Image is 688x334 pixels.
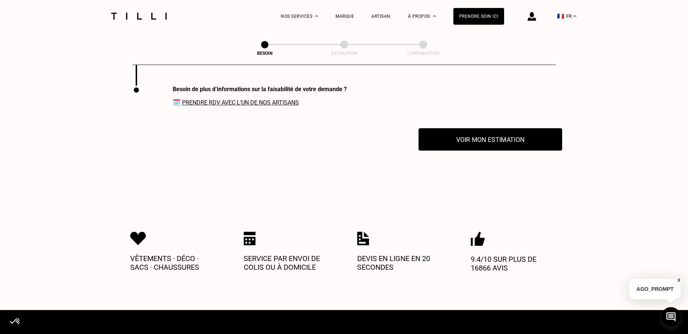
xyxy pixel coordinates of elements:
[433,15,436,17] img: Menu déroulant à propos
[629,279,681,299] p: AGO_PROMPT
[357,254,444,272] p: Devis en ligne en 20 secondes
[108,13,169,20] img: Logo du service de couturière Tilli
[471,232,485,246] img: Icon
[675,276,683,284] button: X
[244,232,256,245] img: Icon
[453,8,504,25] a: Prendre soin ici
[228,51,301,56] div: Besoin
[130,254,217,272] p: Vêtements · Déco · Sacs · Chaussures
[471,255,558,272] p: 9.4/10 sur plus de 16866 avis
[308,51,380,56] div: Estimation
[130,232,146,245] img: Icon
[173,86,347,93] div: Besoin de plus d‘informations sur la faisabilité de votre demande ?
[528,12,536,21] img: icône connexion
[357,232,369,245] img: Icon
[335,14,354,19] a: Marque
[387,51,460,56] div: Confirmation
[419,128,562,151] button: Voir mon estimation
[182,99,299,106] a: Prendre RDV avec l‘un de nos artisans
[173,98,347,106] span: 🗓️
[244,254,331,272] p: Service par envoi de colis ou à domicile
[371,14,391,19] a: Artisan
[557,13,564,20] span: 🇫🇷
[573,15,576,17] img: menu déroulant
[315,15,318,17] img: Menu déroulant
